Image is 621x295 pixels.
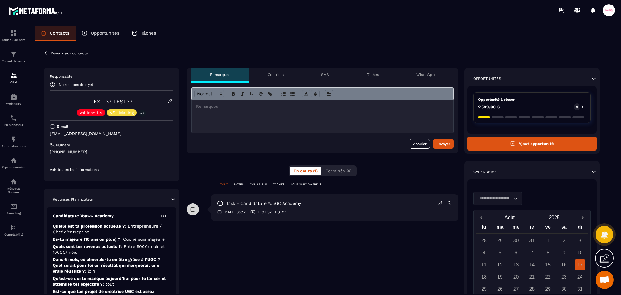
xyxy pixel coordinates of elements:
[326,168,352,173] span: Terminés (4)
[511,235,521,246] div: 30
[2,110,26,131] a: schedulerschedulerPlanificateur
[2,102,26,105] p: Webinaire
[2,233,26,236] p: Comptabilité
[559,259,569,270] div: 16
[410,139,430,149] button: Annuler
[2,67,26,89] a: formationformationCRM
[575,247,585,258] div: 10
[35,26,76,41] a: Contacts
[268,72,284,77] p: Courriels
[524,223,540,233] div: je
[290,167,321,175] button: En cours (1)
[53,236,170,242] p: Es-tu majeure (18 ans ou plus) ?
[476,213,487,222] button: Previous month
[250,182,267,187] p: COURRIELS
[50,74,173,79] p: Responsable
[294,168,318,173] span: En cours (1)
[476,223,492,233] div: lu
[572,223,588,233] div: di
[158,214,170,219] p: [DATE]
[53,244,170,255] p: Quels sont tes revenus actuels ?
[110,110,134,115] p: VSL Mailing
[527,235,537,246] div: 31
[53,223,170,235] p: Quelle est ta profession actuelle ?
[2,46,26,67] a: formationformationTunnel de vente
[487,212,532,223] button: Open months overlay
[575,259,585,270] div: 17
[476,235,588,294] div: Calendar days
[103,282,114,287] span: : tout
[53,197,93,202] p: Réponses Planificateur
[479,259,489,270] div: 11
[10,114,17,122] img: scheduler
[596,271,614,289] a: Ouvrir le chat
[527,284,537,294] div: 28
[2,123,26,127] p: Planificateur
[479,284,489,294] div: 25
[50,30,69,36] p: Contacts
[10,178,17,185] img: social-network
[210,72,230,77] p: Remarques
[10,72,17,79] img: formation
[527,272,537,282] div: 21
[2,174,26,198] a: social-networksocial-networkRéseaux Sociaux
[226,201,301,206] p: task - Candidature YouGC Academy
[479,247,489,258] div: 4
[575,284,585,294] div: 31
[126,26,162,41] a: Tâches
[10,29,17,37] img: formation
[50,167,173,172] p: Voir toutes les informations
[543,259,553,270] div: 15
[10,224,17,231] img: accountant
[91,30,119,36] p: Opportunités
[527,247,537,258] div: 7
[10,203,17,210] img: email
[51,51,88,55] p: Revenir aux contacts
[495,247,505,258] div: 5
[2,59,26,63] p: Tunnel de vente
[478,97,586,102] p: Opportunité à closer
[511,284,521,294] div: 27
[290,182,321,187] p: JOURNAUX D'APPELS
[2,89,26,110] a: automationsautomationsWebinaire
[559,247,569,258] div: 9
[473,192,522,205] div: Search for option
[8,5,63,16] img: logo
[479,235,489,246] div: 28
[477,195,512,202] input: Search for option
[508,223,524,233] div: me
[577,213,588,222] button: Next month
[2,166,26,169] p: Espace membre
[495,259,505,270] div: 12
[2,212,26,215] p: E-mailing
[2,219,26,241] a: accountantaccountantComptabilité
[511,259,521,270] div: 13
[511,247,521,258] div: 6
[575,272,585,282] div: 24
[476,223,588,294] div: Calendar wrapper
[53,276,170,287] p: Qu’est-ce qui te manque aujourd’hui pour te lancer et atteindre tes objectifs ?
[10,136,17,143] img: automations
[2,81,26,84] p: CRM
[479,272,489,282] div: 18
[543,284,553,294] div: 29
[50,131,173,137] p: [EMAIL_ADDRESS][DOMAIN_NAME]
[473,76,501,81] p: Opportunités
[59,83,93,87] p: No responsable yet
[80,110,102,115] p: vsl inscrits
[556,223,572,233] div: sa
[473,169,497,174] p: Calendrier
[2,198,26,219] a: emailemailE-mailing
[433,139,454,149] button: Envoyer
[53,213,114,219] p: Candidature YouGC Academy
[478,105,500,109] p: 2 599,00 €
[511,272,521,282] div: 20
[76,26,126,41] a: Opportunités
[559,284,569,294] div: 30
[495,272,505,282] div: 19
[10,157,17,164] img: automations
[53,257,170,274] p: Dans 6 mois, où aimerais-tu en être grâce à l’UGC ? Quel serait pour toi un résultat qui marquera...
[2,25,26,46] a: formationformationTableau de bord
[2,144,26,148] p: Automatisations
[220,182,228,187] p: TOUT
